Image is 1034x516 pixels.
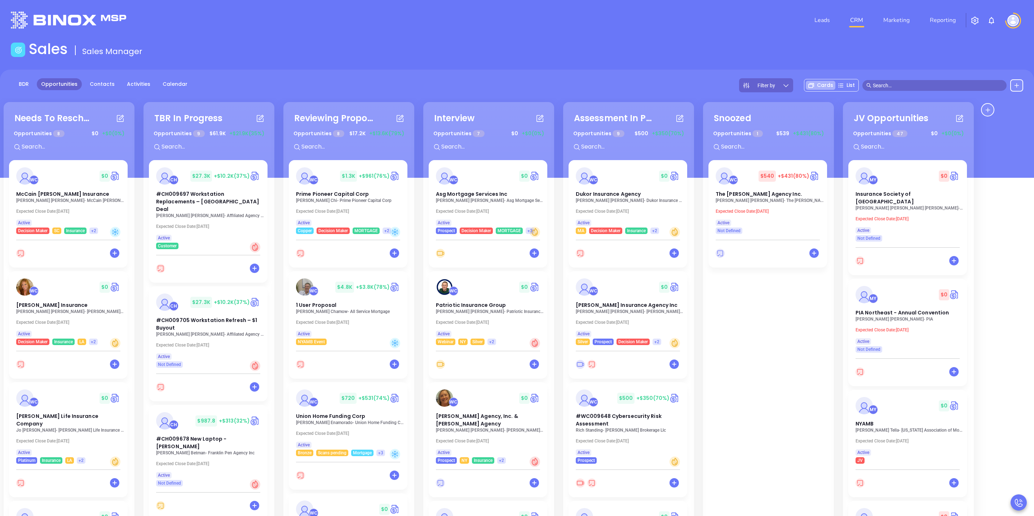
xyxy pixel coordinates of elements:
[856,327,964,332] p: Expected Close Date: [DATE]
[1007,15,1019,26] img: user
[856,167,873,185] img: Insurance Society of Philadelphia
[670,171,680,181] a: Quote
[100,282,110,293] span: $ 0
[156,343,264,348] p: Expected Close Date: [DATE]
[949,171,960,181] img: Quote
[293,127,344,140] p: Opportunities
[208,128,227,139] span: $ 61.9K
[848,390,968,501] div: profileMegan Youmans$0Circle dollarNYAMB[PERSON_NAME] Tella- [US_STATE] Association of Mortgage B...
[356,283,390,291] span: +$3.8K (78%)
[298,330,310,338] span: Active
[429,271,549,382] div: profileWalter Contreras$0Circle dollarPatriotic Insurance Group[PERSON_NAME] [PERSON_NAME]- Patri...
[149,405,268,486] a: profileCarla Humber$987.8+$313(32%)Circle dollar#CH009678 New Laptop - [PERSON_NAME][PERSON_NAME]...
[460,338,466,346] span: NY
[595,338,612,346] span: Prospect
[333,130,344,137] span: 8
[18,338,48,346] span: Decision Maker
[949,289,960,300] img: Quote
[472,338,483,346] span: Silver
[438,219,450,227] span: Active
[987,16,996,25] img: iconNotification
[390,282,400,292] a: Quote
[190,171,212,182] span: $ 27.3K
[169,175,178,185] div: Carla Humber
[576,301,677,309] span: Straub Insurance Agency Inc
[589,175,598,185] div: Walter Contreras
[939,289,949,300] span: $ 0
[717,219,729,227] span: Active
[301,142,409,151] input: Search...
[37,78,82,90] a: Opportunities
[670,338,680,348] div: Warm
[716,198,824,203] p: Jessica A. Hess - The Willis E. Kilborne Agency Inc.
[156,294,173,311] img: #CH009705 Workstation Refresh – $1 Buyout
[9,160,129,271] div: profileWalter Contreras$0Circle dollarMcCain [PERSON_NAME] Insurance[PERSON_NAME] [PERSON_NAME]- ...
[90,128,100,139] span: $ 0
[869,405,878,414] div: Megan Youmans
[793,130,824,137] span: +$431 (80%)
[652,227,657,235] span: +2
[14,112,94,125] div: Needs To Reschedule
[633,128,650,139] span: $ 500
[429,382,549,501] div: profileWalter Contreras$0Circle dollar[PERSON_NAME] Agency, Inc. & [PERSON_NAME] Agency[PERSON_NA...
[16,198,124,203] p: David Atkinson - McCain Atkinson Insurance
[296,198,404,203] p: Owen Chi - Prime Pioneer Capital Corp
[54,338,73,346] span: Insurance
[438,330,450,338] span: Active
[473,130,484,137] span: 7
[670,282,680,292] img: Quote
[193,130,204,137] span: 9
[857,234,880,242] span: Not Defined
[708,160,827,234] a: profileWalter Contreras$540+$431(80%)Circle dollarThe [PERSON_NAME] Agency Inc.[PERSON_NAME] [PER...
[29,397,39,407] div: Walter Contreras
[9,107,129,160] div: Needs To RescheduleOpportunities 8$0+$0(0%)
[16,413,98,427] span: Kilpatrick Life Insurance Company
[91,338,96,346] span: +2
[569,382,689,501] div: profileWalter Contreras$500+$350(70%)Circle dollar#WC009648 Cybersecurity Risk AssessmentRich Sta...
[296,320,404,325] p: Expected Close Date: [DATE]
[449,286,458,296] div: Walter Contreras
[441,142,549,151] input: Search...
[110,171,120,181] a: Quote
[85,78,119,90] a: Contacts
[296,413,365,420] span: Union Home Funding Corp
[429,271,547,345] a: profileWalter Contreras$0Circle dollarPatriotic Insurance Group[PERSON_NAME] [PERSON_NAME]- Patri...
[29,286,39,296] div: Walter Contreras
[613,130,624,137] span: 9
[296,209,404,214] p: Expected Close Date: [DATE]
[576,320,684,325] p: Expected Close Date: [DATE]
[102,130,124,137] span: +$0 (0%)
[289,271,407,345] a: profileWalter Contreras$4.8K+$3.8K(78%)Circle dollar1 User Proposal[PERSON_NAME] Chamow- All Serv...
[158,242,177,250] span: Customer
[9,271,129,382] div: profileWalter Contreras$0Circle dollar[PERSON_NAME] Insurance[PERSON_NAME] [PERSON_NAME]- [PERSON...
[16,190,109,198] span: McCain Atkinson Insurance
[530,227,540,237] div: Warm
[149,286,268,368] a: profileCarla Humber$27.3K+$10.2K(37%)Circle dollar#CH009705 Workstation Refresh – $1 Buyout[PERSO...
[589,286,598,296] div: Walter Contreras
[436,389,453,407] img: Gordon W. Pratt Agency, Inc. & I.B. Hunt Agency
[449,175,458,185] div: Walter Contreras
[110,282,120,292] img: Quote
[569,271,689,382] div: profileWalter Contreras$0Circle dollar[PERSON_NAME] Insurance Agency Inc[PERSON_NAME] [PERSON_NAM...
[530,171,540,181] a: Quote
[436,278,453,296] img: Patriotic Insurance Group
[569,160,689,271] div: profileWalter Contreras$0Circle dollarDukor Insurance Agency[PERSON_NAME] [PERSON_NAME]- Dukor In...
[289,160,409,271] div: profileWalter Contreras$1.3K+$961(76%)Circle dollarPrime Pioneer Capital Corp[PERSON_NAME] Chi- P...
[714,112,751,125] div: Snoozed
[670,227,680,237] div: Warm
[390,227,400,237] div: Cold
[659,171,670,182] span: $ 0
[498,227,521,235] span: MORTGAGE
[892,130,907,137] span: 47
[149,160,268,249] a: profileCarla Humber$27.3K+$10.2K(37%)Circle dollar#CH009697 Workstation Replacements – [GEOGRAPHI...
[569,107,689,160] div: Assessment In ProgressOpportunities 9$500+$350(70%)
[489,338,494,346] span: +2
[847,13,866,27] a: CRM
[848,160,968,279] div: profileMegan Youmans$0Circle dollarInsurance Society of [GEOGRAPHIC_DATA][PERSON_NAME] [PERSON_NA...
[461,227,491,235] span: Decision Maker
[250,171,260,181] a: Quote
[752,130,763,137] span: 1
[576,190,641,198] span: Dukor Insurance Agency
[309,175,318,185] div: Walter Contreras
[857,338,869,345] span: Active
